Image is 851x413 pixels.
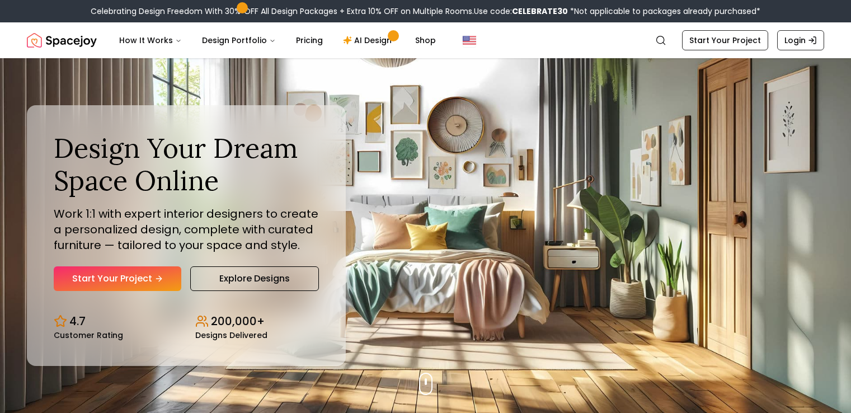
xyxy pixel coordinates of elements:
a: Shop [406,29,445,51]
a: AI Design [334,29,404,51]
small: Designs Delivered [195,331,267,339]
p: 4.7 [69,313,86,329]
span: Use code: [474,6,568,17]
h1: Design Your Dream Space Online [54,132,319,196]
a: Spacejoy [27,29,97,51]
p: 200,000+ [211,313,265,329]
a: Explore Designs [190,266,319,291]
a: Login [777,30,824,50]
small: Customer Rating [54,331,123,339]
button: How It Works [110,29,191,51]
img: Spacejoy Logo [27,29,97,51]
span: *Not applicable to packages already purchased* [568,6,760,17]
div: Design stats [54,304,319,339]
button: Design Portfolio [193,29,285,51]
img: United States [463,34,476,47]
div: Celebrating Design Freedom With 30% OFF All Design Packages + Extra 10% OFF on Multiple Rooms. [91,6,760,17]
a: Pricing [287,29,332,51]
nav: Global [27,22,824,58]
a: Start Your Project [54,266,181,291]
nav: Main [110,29,445,51]
b: CELEBRATE30 [512,6,568,17]
a: Start Your Project [682,30,768,50]
p: Work 1:1 with expert interior designers to create a personalized design, complete with curated fu... [54,206,319,253]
